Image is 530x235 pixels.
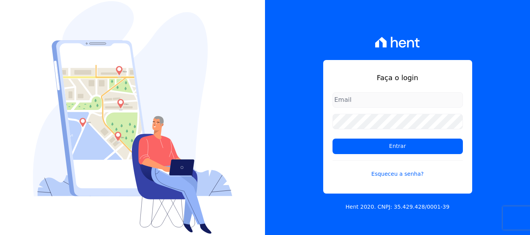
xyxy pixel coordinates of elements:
[333,160,463,178] a: Esqueceu a senha?
[333,139,463,154] input: Entrar
[33,1,232,234] img: Login
[333,72,463,83] h1: Faça o login
[346,203,450,211] p: Hent 2020. CNPJ: 35.429.428/0001-39
[333,92,463,108] input: Email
